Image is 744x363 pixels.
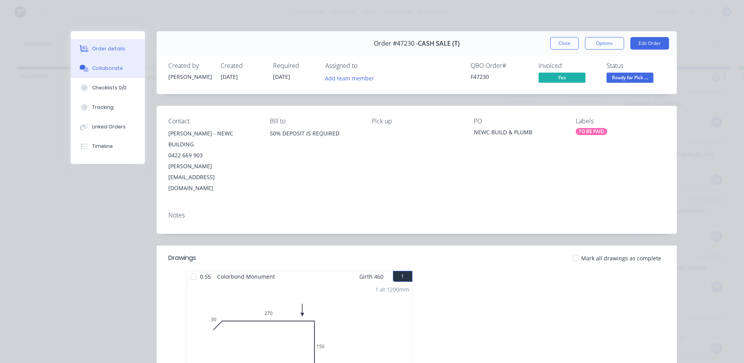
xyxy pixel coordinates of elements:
button: Timeline [71,137,145,156]
div: Timeline [92,143,113,150]
div: NEWC BUILD & PLUMB [474,128,563,139]
button: Add team member [321,73,378,83]
div: Tracking [92,104,114,111]
div: 0422 669 903 [168,150,258,161]
span: Mark all drawings as complete [581,254,661,262]
div: Required [273,62,316,69]
div: Invoiced [539,62,597,69]
div: [PERSON_NAME] - NEWC BUILDING0422 669 903[PERSON_NAME][EMAIL_ADDRESS][DOMAIN_NAME] [168,128,258,194]
button: Order details [71,39,145,59]
div: [PERSON_NAME] - NEWC BUILDING [168,128,258,150]
div: F47230 [471,73,529,81]
button: Edit Order [630,37,669,50]
div: 50% DEPOSIT IS REQUIRED [270,128,359,139]
span: Ready for Pick ... [607,73,653,82]
span: 0.55 [197,271,214,282]
div: PO [474,117,563,125]
div: Notes [168,212,665,219]
div: Pick up [372,117,461,125]
div: [PERSON_NAME] [168,73,211,81]
div: Created by [168,62,211,69]
span: Yes [539,73,585,82]
div: Labels [576,117,665,125]
button: Options [585,37,624,50]
div: 1 at 1200mm [375,285,409,294]
div: Order details [92,45,125,52]
span: CASH SALE (T) [418,40,460,47]
button: Linked Orders [71,117,145,137]
div: Contact [168,117,258,125]
span: [DATE] [221,73,238,80]
span: [DATE] [273,73,290,80]
button: Collaborate [71,59,145,78]
div: Checklists 0/0 [92,84,127,91]
div: Linked Orders [92,123,126,130]
span: Girth 460 [359,271,384,282]
span: Order #47230 - [374,40,418,47]
div: 50% DEPOSIT IS REQUIRED [270,128,359,153]
button: Ready for Pick ... [607,73,653,84]
button: 1 [393,271,412,282]
div: Bill to [270,117,359,125]
div: QBO Order # [471,62,529,69]
div: Drawings [168,253,196,263]
div: Collaborate [92,65,123,72]
span: Colorbond Monument [214,271,278,282]
button: Checklists 0/0 [71,78,145,98]
button: Close [550,37,579,50]
button: Tracking [71,98,145,117]
div: TO BE PAID [576,128,607,135]
div: Assigned to [325,62,403,69]
button: Add team member [325,73,378,83]
div: Created [221,62,264,69]
div: [PERSON_NAME][EMAIL_ADDRESS][DOMAIN_NAME] [168,161,258,194]
div: Status [607,62,665,69]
